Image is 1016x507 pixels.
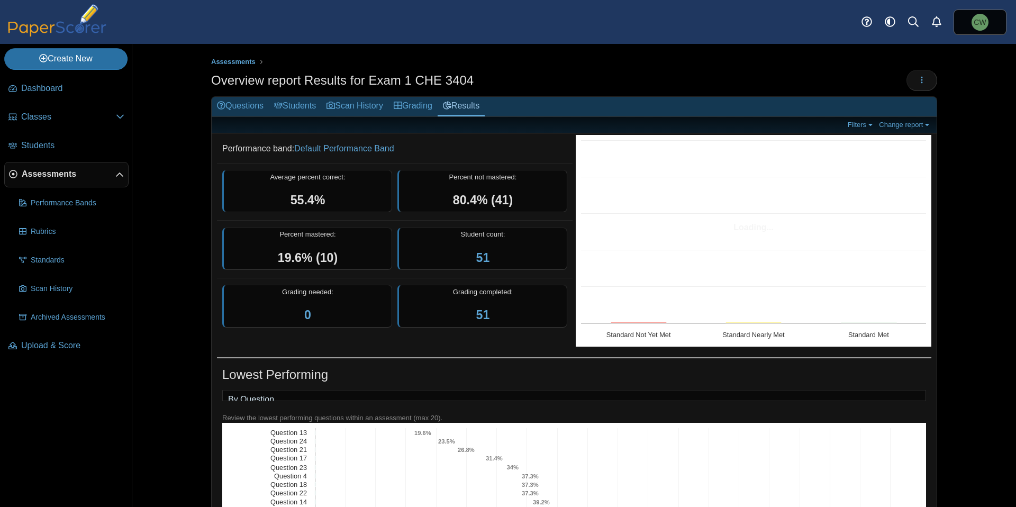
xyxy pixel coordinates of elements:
a: Dashboard [4,76,129,102]
span: Christian Wallen [972,14,988,31]
a: Scan History [321,97,388,116]
span: Performance Bands [31,198,124,209]
span: Loading... [733,223,774,232]
a: Alerts [925,11,948,34]
span: Dashboard [21,83,124,94]
dd: Performance band: [217,135,573,162]
text: Question 22 [270,489,307,497]
a: Scan History [15,276,129,302]
a: Questions [212,97,269,116]
a: Students [4,133,129,159]
a: PaperScorer [4,29,110,38]
a: Assessments [208,56,258,69]
svg: Interactive chart [576,135,931,347]
span: Rubrics [31,227,124,237]
span: 55.4% [291,193,325,207]
div: Grading needed: [222,285,392,328]
text: Question 18 [270,480,307,488]
text: Question 17 [270,454,307,462]
a: Assessments [4,162,129,187]
a: Archived Assessments [15,305,129,330]
span: Assessments [211,58,256,66]
div: Percent mastered: [222,228,392,270]
div: Average percent correct: [222,170,392,213]
a: Grading [388,97,438,116]
div: Student count: [397,228,567,270]
a: 51 [476,308,490,322]
text: Question 14 [270,498,307,506]
text: Standard Nearly Met [722,331,785,339]
div: Chart. Highcharts interactive chart. [576,135,931,347]
a: Performance Bands [15,191,129,216]
a: Results [438,97,485,116]
a: Standards [15,248,129,273]
h1: Overview report Results for Exam 1 CHE 3404 [211,71,474,89]
a: 51 [476,251,490,265]
span: Classes [21,111,116,123]
a: 0 [304,308,311,322]
text: Question 13 [270,429,307,437]
a: Classes [4,105,129,130]
span: Standards [31,255,124,266]
span: 19.6% (10) [278,251,338,265]
span: Scan History [31,284,124,294]
span: 80.4% (41) [453,193,513,207]
text: Standard Not Yet Met [606,331,671,339]
div: Grading completed: [397,285,567,328]
span: Christian Wallen [974,19,986,26]
a: Christian Wallen [954,10,1006,35]
a: Default Performance Band [294,144,394,153]
text: Question 21 [270,446,307,454]
span: Students [21,140,124,151]
a: Upload & Score [4,333,129,359]
div: Percent not mastered: [397,170,567,213]
a: Filters [845,120,877,129]
span: Assessments [22,168,115,180]
span: Archived Assessments [31,312,124,323]
a: Change report [876,120,934,129]
a: Students [269,97,321,116]
a: Rubrics [15,219,129,245]
div: Review the lowest performing questions within an assessment (max 20). [222,413,926,423]
h1: Lowest Performing [222,366,328,384]
img: PaperScorer [4,4,110,37]
a: Create New [4,48,128,69]
span: Upload & Score [21,340,124,351]
a: By Question [223,391,279,409]
text: Standard Met [848,331,889,339]
text: Question 23 [270,463,307,471]
text: Question 24 [270,437,307,445]
text: Question 4 [274,472,307,479]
